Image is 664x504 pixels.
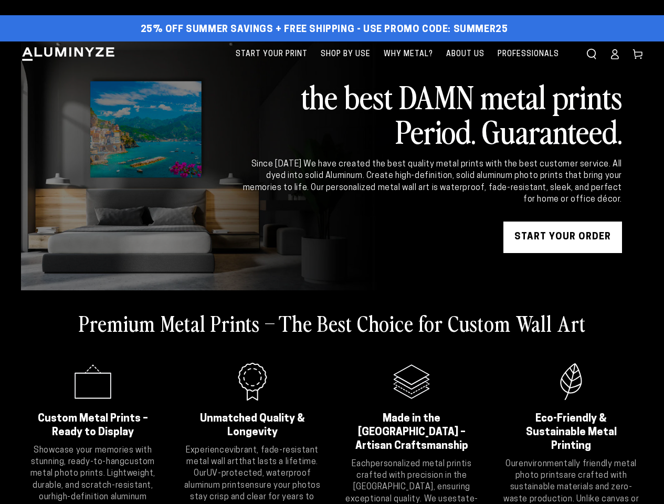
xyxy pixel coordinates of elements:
span: Professionals [498,48,559,61]
a: Shop By Use [315,41,376,67]
h2: the best DAMN metal prints Period. Guaranteed. [241,79,622,148]
h2: Made in the [GEOGRAPHIC_DATA] – Artisan Craftsmanship [353,412,471,453]
img: Aluminyze [21,46,115,62]
summary: Search our site [580,43,603,66]
h2: Unmatched Quality & Longevity [194,412,311,439]
a: Professionals [492,41,564,67]
a: START YOUR Order [503,222,622,253]
a: Start Your Print [230,41,313,67]
h2: Custom Metal Prints – Ready to Display [34,412,152,439]
a: About Us [441,41,490,67]
div: Since [DATE] We have created the best quality metal prints with the best customer service. All dy... [241,159,622,206]
span: 25% off Summer Savings + Free Shipping - Use Promo Code: SUMMER25 [141,24,508,36]
span: Start Your Print [236,48,308,61]
span: Shop By Use [321,48,371,61]
strong: vibrant, fade-resistant metal wall art [186,446,319,466]
span: About Us [446,48,484,61]
a: Why Metal? [378,41,438,67]
h2: Premium Metal Prints – The Best Choice for Custom Wall Art [79,309,586,337]
strong: UV-protected, waterproof aluminum prints [184,469,311,489]
strong: environmentally friendly metal photo prints [515,460,637,480]
h2: Eco-Friendly & Sustainable Metal Printing [512,412,630,453]
span: Why Metal? [384,48,433,61]
strong: personalized metal print [371,460,465,468]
